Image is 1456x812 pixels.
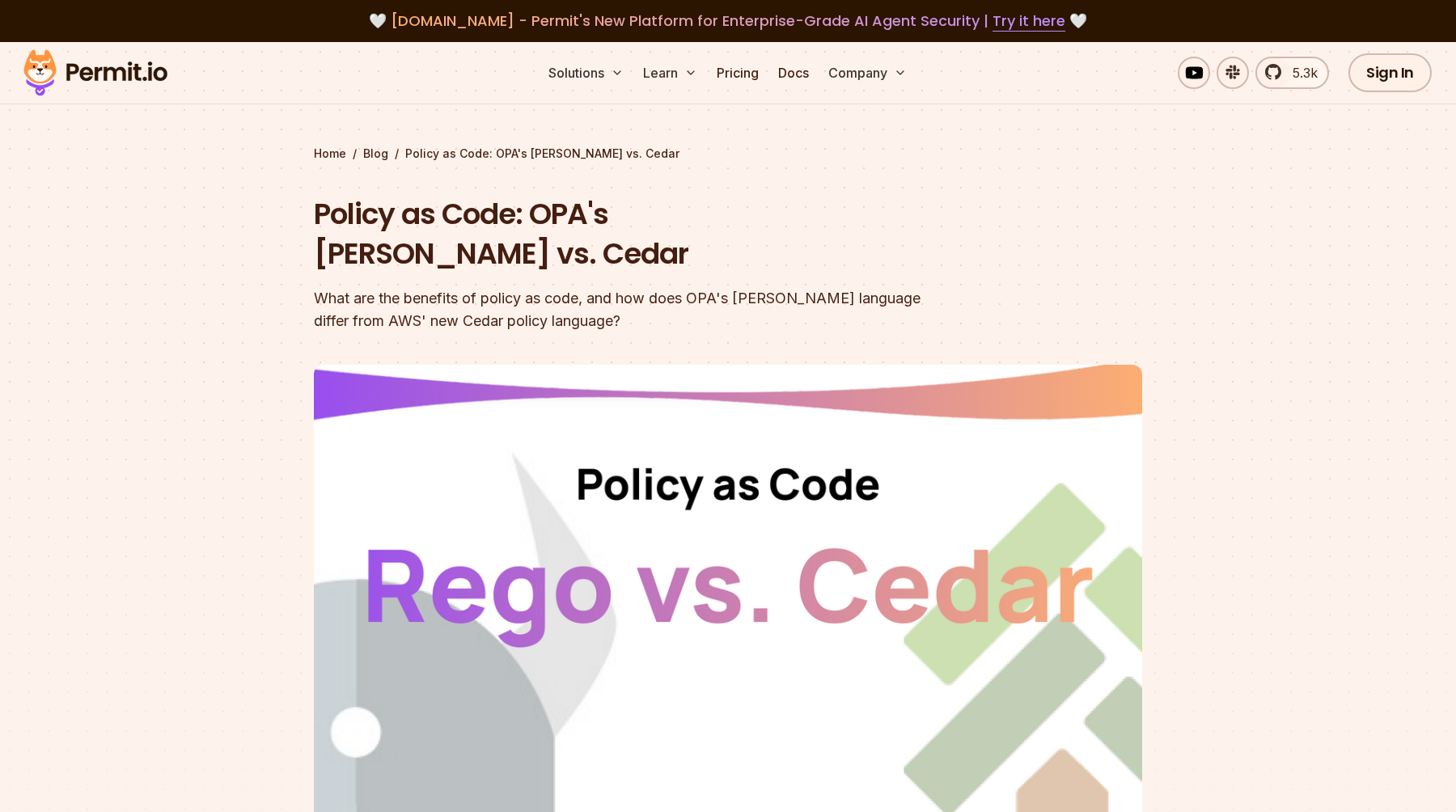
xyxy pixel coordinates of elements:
a: 5.3k [1255,57,1329,89]
a: Docs [772,57,815,89]
a: Blog [363,146,388,162]
h1: Policy as Code: OPA's [PERSON_NAME] vs. Cedar [314,194,935,274]
span: [DOMAIN_NAME] - Permit's New Platform for Enterprise-Grade AI Agent Security | [391,11,1065,31]
button: Learn [637,57,704,89]
a: Pricing [710,57,765,89]
a: Home [314,146,346,162]
img: Permit logo [16,45,175,100]
div: / / [314,146,1142,162]
a: Try it here [993,11,1065,32]
a: Sign In [1348,53,1432,92]
div: 🤍 🤍 [39,10,1417,32]
button: Solutions [542,57,630,89]
div: What are the benefits of policy as code, and how does OPA's [PERSON_NAME] language differ from AW... [314,287,935,332]
span: 5.3k [1283,63,1318,82]
button: Company [822,57,913,89]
